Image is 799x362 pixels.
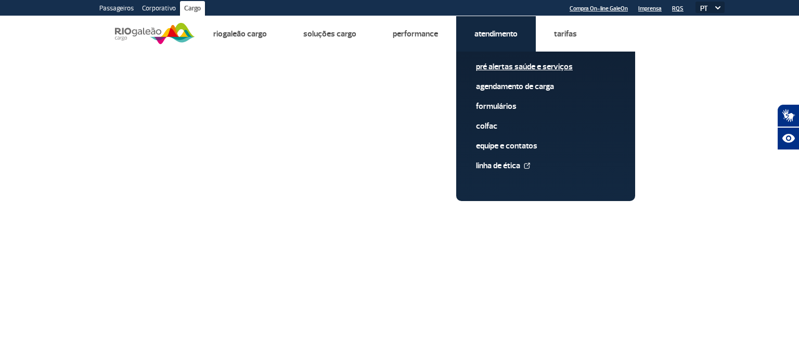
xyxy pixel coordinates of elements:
[476,61,615,72] a: Pré alertas Saúde e Serviços
[570,5,628,12] a: Compra On-line GaleOn
[476,120,615,132] a: Colfac
[474,29,518,39] a: Atendimento
[95,1,138,18] a: Passageiros
[476,81,615,92] a: Agendamento de Carga
[393,29,438,39] a: Performance
[638,5,662,12] a: Imprensa
[180,1,205,18] a: Cargo
[524,163,530,169] img: External Link Icon
[777,127,799,150] button: Abrir recursos assistivos.
[476,160,615,171] a: Linha de Ética
[303,29,356,39] a: Soluções Cargo
[672,5,684,12] a: RQS
[777,104,799,127] button: Abrir tradutor de língua de sinais.
[476,101,615,112] a: Formulários
[138,1,180,18] a: Corporativo
[554,29,577,39] a: Tarifas
[777,104,799,150] div: Plugin de acessibilidade da Hand Talk.
[476,140,615,152] a: Equipe e Contatos
[213,29,267,39] a: Riogaleão Cargo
